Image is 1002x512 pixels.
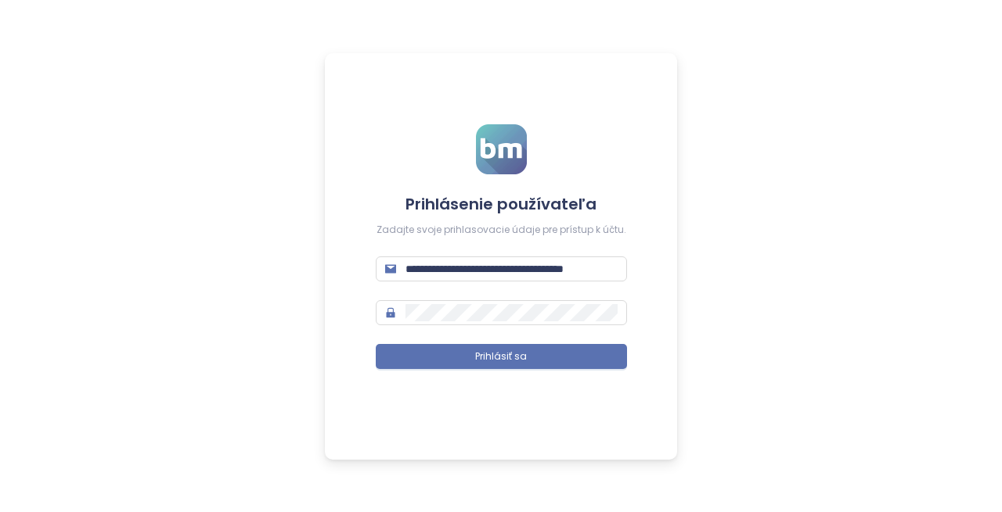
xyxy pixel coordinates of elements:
[385,263,396,274] span: mail
[476,124,527,174] img: logo
[475,349,527,364] span: Prihlásiť sa
[376,344,627,369] button: Prihlásiť sa
[376,193,627,215] h4: Prihlásenie používateľa
[376,223,627,238] div: Zadajte svoje prihlasovacie údaje pre prístup k účtu.
[385,307,396,318] span: lock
